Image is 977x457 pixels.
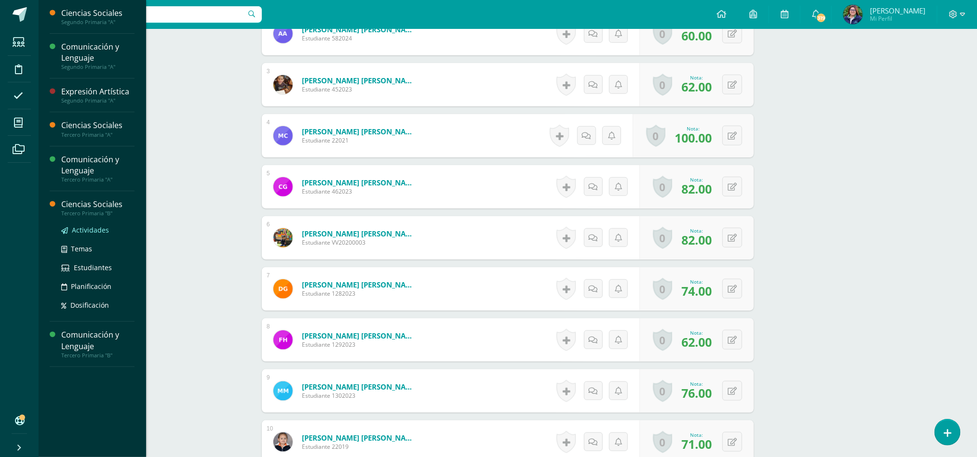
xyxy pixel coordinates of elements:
div: Ciencias Sociales [61,199,135,210]
a: Comunicación y LenguajeTercero Primaria "A" [61,154,135,183]
div: Nota: [681,227,712,234]
a: Ciencias SocialesSegundo Primaria "A" [61,8,135,26]
div: Expresión Artística [61,86,135,97]
div: Ciencias Sociales [61,8,135,19]
a: Comunicación y LenguajeTercero Primaria "B" [61,329,135,358]
span: 82.00 [681,181,712,197]
a: [PERSON_NAME] [PERSON_NAME] [302,178,418,187]
div: Segundo Primaria "A" [61,64,135,70]
a: Ciencias SocialesTercero Primaria "A" [61,120,135,138]
span: Estudiante 22021 [302,136,418,144]
span: 319 [816,13,827,23]
a: [PERSON_NAME] [PERSON_NAME] [302,25,418,34]
span: [PERSON_NAME] [870,6,925,15]
a: [PERSON_NAME] [PERSON_NAME] [302,382,418,392]
img: ebc06d22e11a28138832b5b6c87bc977.png [273,177,293,196]
img: 5e5b1d9d3e43273cf7cd0411505ec413.png [273,126,293,145]
img: d47ef304e50de0b6ba6ac434a5af9306.png [273,330,293,350]
a: [PERSON_NAME] [PERSON_NAME] [302,229,418,238]
div: Ciencias Sociales [61,120,135,131]
span: Dosificación [70,300,109,310]
a: Comunicación y LenguajeSegundo Primaria "A" [61,41,135,70]
span: Estudiante 452023 [302,85,418,93]
div: Nota: [675,125,712,132]
a: 0 [653,380,672,402]
img: dcefcc09cc69443c436d85398100b9c4.png [273,381,293,401]
div: Nota: [681,431,712,438]
a: [PERSON_NAME] [PERSON_NAME] [302,76,418,85]
a: [PERSON_NAME] [PERSON_NAME] [302,127,418,136]
span: 76.00 [681,385,712,401]
a: 0 [653,227,672,249]
a: [PERSON_NAME] [PERSON_NAME] [302,331,418,340]
span: Estudiante 582024 [302,34,418,42]
img: e3dff97aaa31fea9e9e958cff88ec5bc.png [273,24,293,43]
div: Nota: [681,380,712,387]
span: Planificación [71,282,111,291]
span: Actividades [72,225,109,235]
div: Nota: [681,74,712,81]
a: Temas [61,243,135,254]
div: Nota: [681,329,712,336]
a: 0 [653,74,672,96]
div: Segundo Primaria "A" [61,19,135,26]
span: Estudiante 22019 [302,443,418,451]
span: 74.00 [681,283,712,299]
div: Comunicación y Lenguaje [61,154,135,176]
a: 0 [653,431,672,453]
span: Temas [71,244,92,253]
input: Busca un usuario... [45,6,262,23]
span: Estudiante 462023 [302,187,418,196]
div: Tercero Primaria "A" [61,131,135,138]
span: 62.00 [681,78,712,95]
a: 0 [653,23,672,45]
span: Estudiante 1302023 [302,392,418,400]
div: Tercero Primaria "B" [61,210,135,217]
div: Tercero Primaria "A" [61,176,135,183]
span: 82.00 [681,232,712,248]
span: 62.00 [681,334,712,350]
a: Actividades [61,224,135,235]
a: Expresión ArtísticaSegundo Primaria "A" [61,86,135,104]
a: 0 [653,176,672,198]
a: 0 [653,278,672,300]
a: Ciencias SocialesTercero Primaria "B" [61,199,135,217]
a: Planificación [61,281,135,292]
img: cd816e1d9b99ce6ebfda1176cabbab92.png [843,5,863,24]
img: bdffb303e6e238b14545fbe25939cece.png [273,432,293,452]
span: 60.00 [681,27,712,44]
div: Tercero Primaria "B" [61,352,135,359]
span: 71.00 [681,436,712,452]
div: Nota: [681,176,712,183]
img: 48bb37f1190fb9a47e2d732fe09562bf.png [273,228,293,248]
a: 0 [653,329,672,351]
span: Estudiante VV20200003 [302,238,418,247]
span: Estudiante 1282023 [302,289,418,298]
a: [PERSON_NAME] [PERSON_NAME] [302,280,418,289]
img: 8340d51e6496fd22f25658eaa134c23f.png [273,75,293,94]
span: Estudiante 1292023 [302,340,418,349]
a: [PERSON_NAME] [PERSON_NAME] [302,433,418,443]
span: 100.00 [675,130,712,146]
a: Dosificación [61,300,135,311]
div: Comunicación y Lenguaje [61,41,135,64]
a: Estudiantes [61,262,135,273]
div: Comunicación y Lenguaje [61,329,135,352]
span: Estudiantes [74,263,112,272]
img: 58800ba53efd5b449ad6076bc8eafbf3.png [273,279,293,299]
span: Mi Perfil [870,14,925,23]
div: Segundo Primaria "A" [61,97,135,104]
a: 0 [646,125,665,147]
div: Nota: [681,278,712,285]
